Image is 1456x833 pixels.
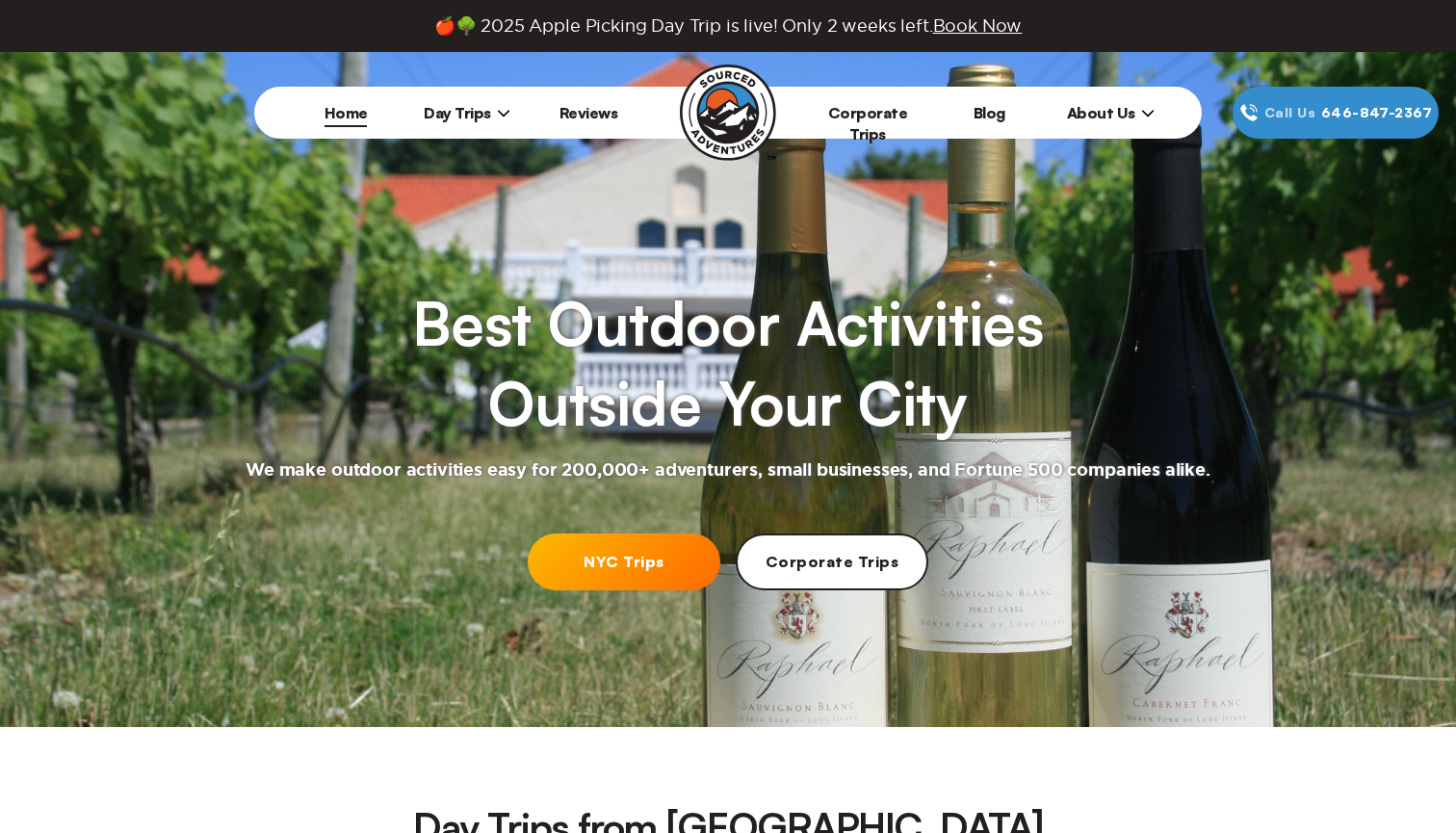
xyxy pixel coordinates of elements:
a: Corporate Trips [828,103,908,143]
span: 🍎🌳 2025 Apple Picking Day Trip is live! Only 2 weeks left. [434,15,1022,37]
a: Reviews [559,103,618,122]
a: Corporate Trips [736,534,928,590]
span: 646‍-847‍-2367 [1321,102,1432,123]
a: NYC Trips [528,534,720,590]
span: About Us [1067,103,1155,122]
span: Day Trips [424,103,510,122]
a: Home [325,103,368,122]
h1: Best Outdoor Activities Outside Your City [412,283,1044,444]
h2: We make outdoor activities easy for 200,000+ adventurers, small businesses, and Fortune 500 compa... [246,459,1210,482]
img: Sourced Adventures company logo [680,65,776,161]
a: Call Us646‍-847‍-2367 [1233,87,1439,139]
span: Call Us [1259,102,1321,123]
a: Blog [974,103,1005,122]
span: Book Now [933,16,1023,35]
